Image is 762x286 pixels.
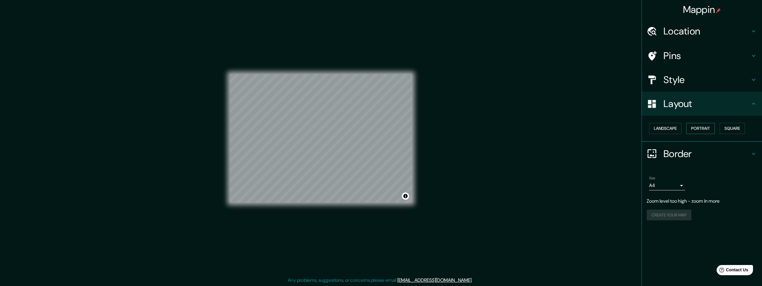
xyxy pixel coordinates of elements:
[473,277,475,284] div: .
[720,123,745,134] button: Square
[642,92,762,116] div: Layout
[663,74,750,86] h4: Style
[663,25,750,37] h4: Location
[663,98,750,110] h4: Layout
[642,142,762,166] div: Border
[230,74,412,203] canvas: Map
[649,181,685,190] div: A4
[642,44,762,68] div: Pins
[397,277,472,283] a: [EMAIL_ADDRESS][DOMAIN_NAME]
[649,175,655,180] label: Size
[686,123,715,134] button: Portrait
[716,8,721,13] img: pin-icon.png
[683,4,721,16] h4: Mappin
[709,263,755,279] iframe: Help widget launcher
[642,19,762,43] div: Location
[663,50,750,62] h4: Pins
[647,198,757,205] p: Zoom level too high - zoom in more
[642,68,762,92] div: Style
[288,277,472,284] p: Any problems, suggestions, or concerns please email .
[663,148,750,160] h4: Border
[402,192,409,200] button: Toggle attribution
[472,277,473,284] div: .
[649,123,682,134] button: Landscape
